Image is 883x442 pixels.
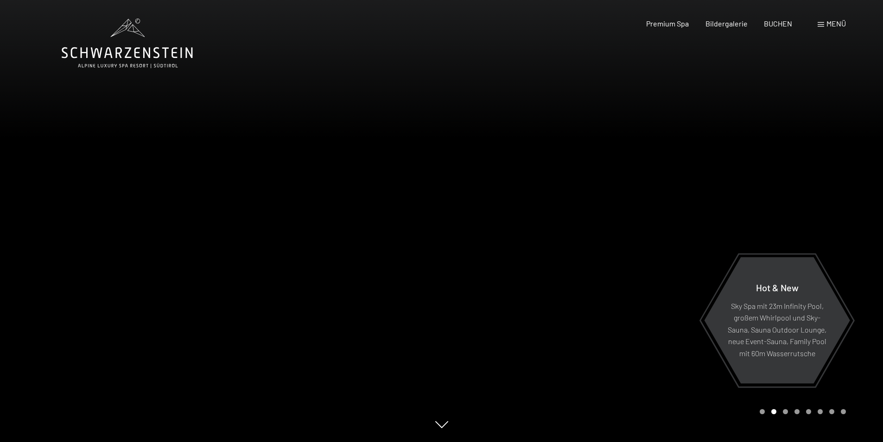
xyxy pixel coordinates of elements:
div: Carousel Page 6 [818,409,823,414]
div: Carousel Page 2 (Current Slide) [771,409,776,414]
div: Carousel Page 1 [760,409,765,414]
div: Carousel Page 5 [806,409,811,414]
a: BUCHEN [764,19,792,28]
div: Carousel Page 4 [794,409,800,414]
span: Hot & New [756,282,799,293]
div: Carousel Pagination [756,409,846,414]
a: Premium Spa [646,19,689,28]
div: Carousel Page 3 [783,409,788,414]
div: Carousel Page 7 [829,409,834,414]
p: Sky Spa mit 23m Infinity Pool, großem Whirlpool und Sky-Sauna, Sauna Outdoor Lounge, neue Event-S... [727,300,827,359]
div: Carousel Page 8 [841,409,846,414]
span: Menü [826,19,846,28]
a: Hot & New Sky Spa mit 23m Infinity Pool, großem Whirlpool und Sky-Sauna, Sauna Outdoor Lounge, ne... [704,256,851,384]
a: Bildergalerie [705,19,748,28]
